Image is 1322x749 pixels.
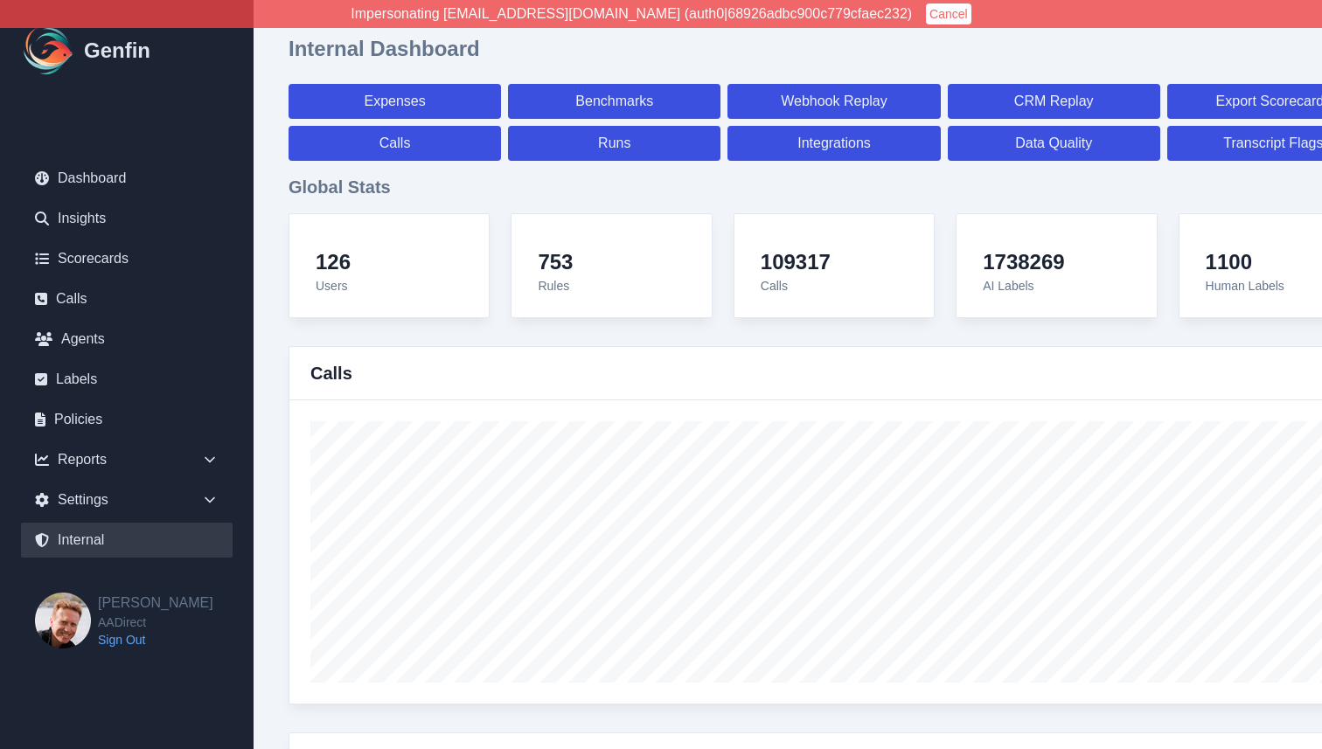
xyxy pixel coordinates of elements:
a: Calls [289,126,501,161]
a: Benchmarks [508,84,720,119]
a: Data Quality [948,126,1160,161]
span: AI Labels [983,279,1033,293]
h4: 753 [538,249,573,275]
h1: Genfin [84,37,150,65]
h4: 126 [316,249,351,275]
button: Cancel [926,3,971,24]
a: Agents [21,322,233,357]
a: Webhook Replay [727,84,940,119]
span: Users [316,279,348,293]
a: Integrations [727,126,940,161]
a: Labels [21,362,233,397]
a: Calls [21,281,233,316]
a: CRM Replay [948,84,1160,119]
span: Human Labels [1206,279,1284,293]
a: Sign Out [98,631,213,648]
a: Dashboard [21,161,233,196]
a: Insights [21,201,233,236]
span: AADirect [98,614,213,631]
h1: Internal Dashboard [289,35,480,63]
h4: 1738269 [983,249,1064,275]
a: Internal [21,523,233,558]
h4: 1100 [1206,249,1284,275]
h3: Calls [310,361,352,385]
span: Calls [761,279,788,293]
h4: 109317 [761,249,831,275]
a: Expenses [289,84,501,119]
img: Brian Dunagan [35,593,91,648]
h2: [PERSON_NAME] [98,593,213,614]
div: Settings [21,482,233,517]
div: Reports [21,442,233,477]
span: Rules [538,279,569,293]
a: Scorecards [21,241,233,276]
a: Policies [21,402,233,437]
a: Runs [508,126,720,161]
img: Logo [21,23,77,79]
